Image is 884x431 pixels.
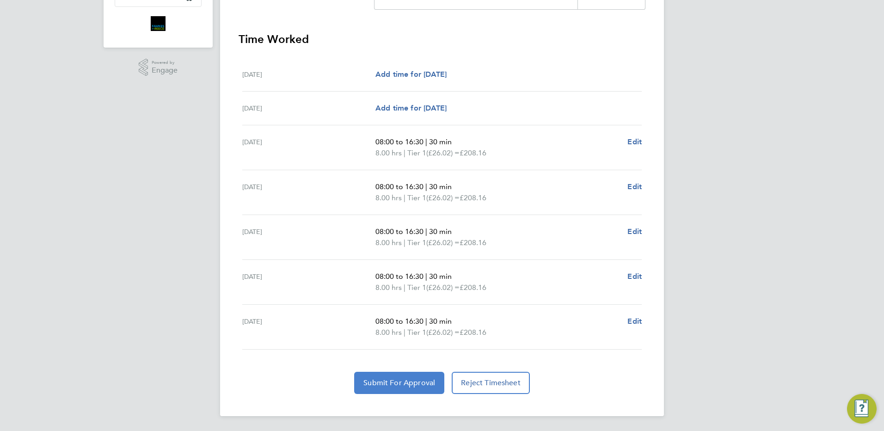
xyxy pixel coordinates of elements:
[152,59,178,67] span: Powered by
[407,237,426,248] span: Tier 1
[426,283,460,292] span: (£26.02) =
[375,193,402,202] span: 8.00 hrs
[627,136,642,148] a: Edit
[460,283,486,292] span: £208.16
[375,328,402,337] span: 8.00 hrs
[627,226,642,237] a: Edit
[242,103,375,114] div: [DATE]
[375,70,447,79] span: Add time for [DATE]
[461,378,521,388] span: Reject Timesheet
[375,238,402,247] span: 8.00 hrs
[404,283,405,292] span: |
[407,327,426,338] span: Tier 1
[151,16,166,31] img: bromak-logo-retina.png
[363,378,435,388] span: Submit For Approval
[375,182,424,191] span: 08:00 to 16:30
[426,148,460,157] span: (£26.02) =
[627,271,642,282] a: Edit
[460,328,486,337] span: £208.16
[242,316,375,338] div: [DATE]
[627,182,642,191] span: Edit
[375,103,447,114] a: Add time for [DATE]
[152,67,178,74] span: Engage
[426,238,460,247] span: (£26.02) =
[627,317,642,326] span: Edit
[375,137,424,146] span: 08:00 to 16:30
[242,226,375,248] div: [DATE]
[425,272,427,281] span: |
[426,193,460,202] span: (£26.02) =
[375,148,402,157] span: 8.00 hrs
[627,316,642,327] a: Edit
[426,328,460,337] span: (£26.02) =
[460,148,486,157] span: £208.16
[407,282,426,293] span: Tier 1
[407,192,426,203] span: Tier 1
[242,136,375,159] div: [DATE]
[452,372,530,394] button: Reject Timesheet
[404,193,405,202] span: |
[627,227,642,236] span: Edit
[429,137,452,146] span: 30 min
[460,238,486,247] span: £208.16
[354,372,444,394] button: Submit For Approval
[375,227,424,236] span: 08:00 to 16:30
[627,137,642,146] span: Edit
[375,272,424,281] span: 08:00 to 16:30
[425,227,427,236] span: |
[404,148,405,157] span: |
[375,283,402,292] span: 8.00 hrs
[375,104,447,112] span: Add time for [DATE]
[429,272,452,281] span: 30 min
[404,328,405,337] span: |
[460,193,486,202] span: £208.16
[429,182,452,191] span: 30 min
[239,32,645,47] h3: Time Worked
[425,182,427,191] span: |
[242,271,375,293] div: [DATE]
[404,238,405,247] span: |
[429,227,452,236] span: 30 min
[115,16,202,31] a: Go to home page
[242,69,375,80] div: [DATE]
[375,317,424,326] span: 08:00 to 16:30
[375,69,447,80] a: Add time for [DATE]
[425,317,427,326] span: |
[425,137,427,146] span: |
[627,181,642,192] a: Edit
[847,394,877,424] button: Engage Resource Center
[429,317,452,326] span: 30 min
[407,148,426,159] span: Tier 1
[242,181,375,203] div: [DATE]
[627,272,642,281] span: Edit
[139,59,178,76] a: Powered byEngage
